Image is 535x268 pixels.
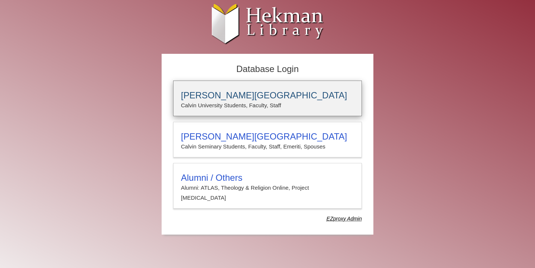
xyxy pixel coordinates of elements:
h3: Alumni / Others [181,173,354,183]
p: Calvin University Students, Faculty, Staff [181,101,354,110]
h2: Database Login [169,62,366,77]
a: [PERSON_NAME][GEOGRAPHIC_DATA]Calvin University Students, Faculty, Staff [173,81,362,116]
p: Alumni: ATLAS, Theology & Religion Online, Project [MEDICAL_DATA] [181,183,354,203]
dfn: Use Alumni login [327,216,362,222]
p: Calvin Seminary Students, Faculty, Staff, Emeriti, Spouses [181,142,354,151]
h3: [PERSON_NAME][GEOGRAPHIC_DATA] [181,90,354,101]
summary: Alumni / OthersAlumni: ATLAS, Theology & Religion Online, Project [MEDICAL_DATA] [181,173,354,203]
a: [PERSON_NAME][GEOGRAPHIC_DATA]Calvin Seminary Students, Faculty, Staff, Emeriti, Spouses [173,122,362,157]
h3: [PERSON_NAME][GEOGRAPHIC_DATA] [181,131,354,142]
